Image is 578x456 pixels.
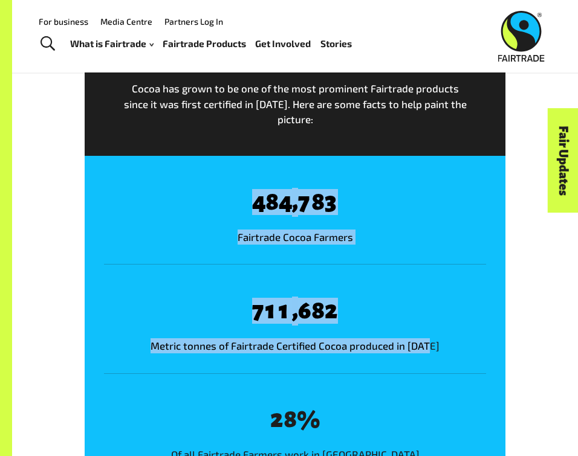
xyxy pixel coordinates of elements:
a: Get Involved [255,36,311,53]
a: For business [39,16,88,27]
a: Stories [320,36,352,53]
span: % [297,407,320,434]
span: 2 [270,406,284,432]
span: , [292,297,298,323]
span: 8 [284,406,297,432]
a: Toggle Search [33,29,62,59]
span: 8 [311,189,325,215]
span: 2 [325,298,338,324]
span: 3 [325,189,338,215]
span: 1 [279,298,292,324]
span: Fairtrade Cocoa Farmers [238,230,353,245]
a: What is Fairtrade [70,36,154,53]
span: 6 [298,298,311,324]
span: 7 [298,189,311,215]
a: Fairtrade Products [163,36,246,53]
span: Cocoa has grown to be one of the most prominent Fairtrade products since it was first certified i... [124,82,467,125]
span: 8 [311,298,325,324]
span: Metric tonnes of Fairtrade Certified Cocoa produced in [DATE] [151,338,440,353]
a: Partners Log In [164,16,223,27]
span: 7 [252,298,265,324]
a: Media Centre [100,16,152,27]
span: , [292,188,298,214]
span: 4 [252,189,265,215]
span: 1 [265,298,279,324]
span: 8 [265,189,279,215]
img: Fairtrade Australia New Zealand logo [498,11,545,62]
span: 4 [279,189,292,215]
